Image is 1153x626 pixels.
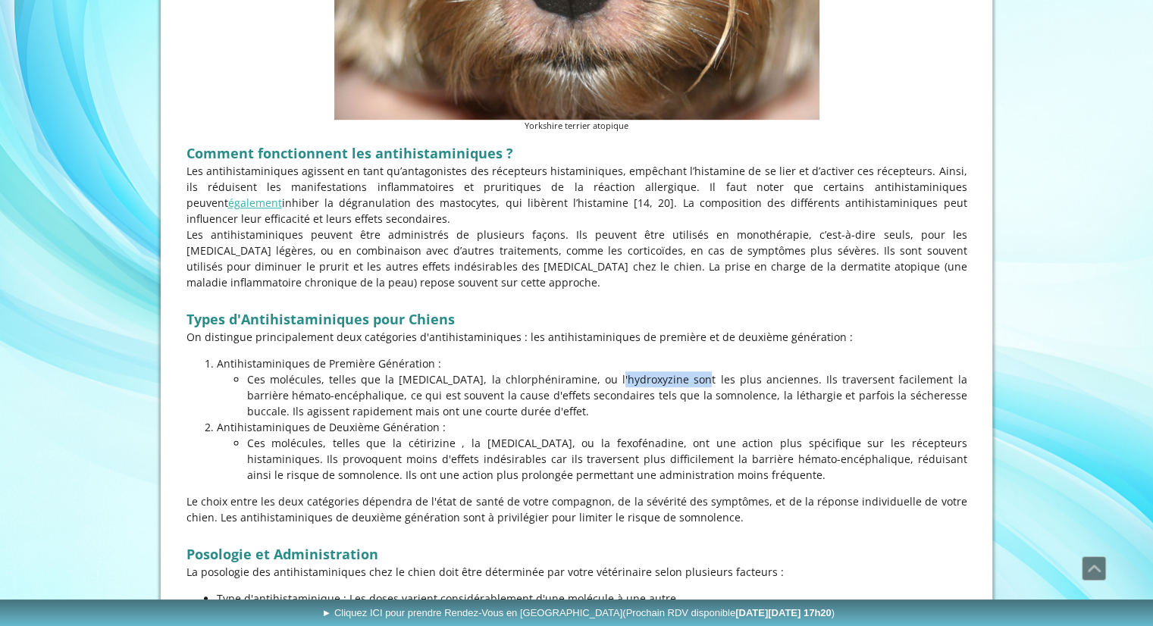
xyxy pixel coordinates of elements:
[1082,556,1106,581] a: Défiler vers le haut
[186,163,967,227] p: Les antihistaminiques agissent en tant qu’antagonistes des récepteurs histaminiques, empêchant l’...
[228,196,282,210] a: également
[321,607,835,618] span: ► Cliquez ICI pour prendre Rendez-Vous en [GEOGRAPHIC_DATA]
[334,120,819,133] figcaption: Yorkshire terrier atopique
[186,329,967,345] p: On distingue principalement deux catégories d'antihistaminiques : les antihistaminiques de premiè...
[1083,557,1105,580] span: Défiler vers le haut
[186,227,967,290] p: Les antihistaminiques peuvent être administrés de plusieurs façons. Ils peuvent être utilisés en ...
[186,564,967,580] p: La posologie des antihistaminiques chez le chien doit être déterminée par votre vétérinaire selon...
[217,590,967,606] p: Type d'antihistaminique : Les doses varient considérablement d'une molécule à une autre.
[622,607,835,618] span: (Prochain RDV disponible )
[217,419,967,435] p: Antihistaminiques de Deuxième Génération :
[247,371,967,419] p: Ces molécules, telles que la [MEDICAL_DATA], la chlorphéniramine, ou l'hydroxyzine sont les plus ...
[186,545,378,563] strong: Posologie et Administration
[186,310,455,328] strong: Types d'Antihistaminiques pour Chiens
[247,435,967,483] p: Ces molécules, telles que la cétirizine , la [MEDICAL_DATA], ou la fexofénadine, ont une action p...
[217,355,967,371] p: Antihistaminiques de Première Génération :
[735,607,832,618] b: [DATE][DATE] 17h20
[186,493,967,525] p: Le choix entre les deux catégories dépendra de l'état de santé de votre compagnon, de la sévérité...
[186,144,513,162] span: Comment fonctionnent les antihistaminiques ?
